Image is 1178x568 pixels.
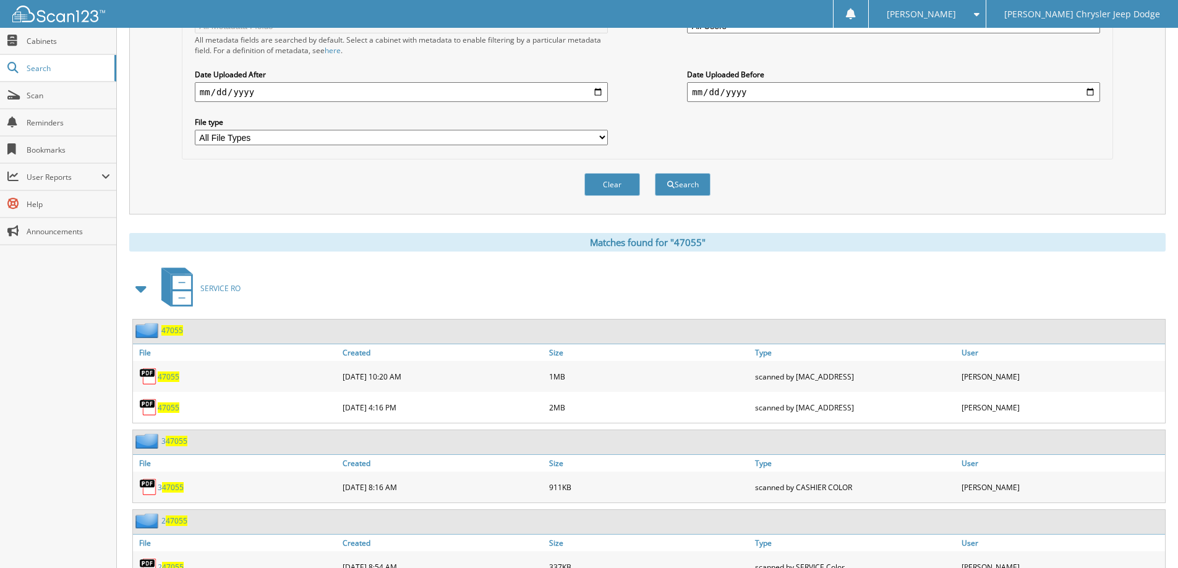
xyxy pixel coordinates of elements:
[752,364,958,389] div: scanned by [MAC_ADDRESS]
[546,364,753,389] div: 1MB
[12,6,105,22] img: scan123-logo-white.svg
[752,475,958,499] div: scanned by CASHIER COLOR
[166,515,187,526] span: 47055
[958,395,1165,420] div: [PERSON_NAME]
[161,325,183,336] a: 47055
[339,395,546,420] div: [DATE] 4:16 PM
[887,11,956,18] span: [PERSON_NAME]
[546,395,753,420] div: 2MB
[154,264,241,313] a: SERVICE RO
[195,35,608,56] div: All metadata fields are searched by default. Select a cabinet with metadata to enable filtering b...
[195,69,608,80] label: Date Uploaded After
[158,371,179,382] a: 47055
[135,513,161,528] img: folder2.png
[958,364,1165,389] div: [PERSON_NAME]
[27,90,110,101] span: Scan
[958,475,1165,499] div: [PERSON_NAME]
[752,395,958,420] div: scanned by [MAC_ADDRESS]
[546,535,753,551] a: Size
[339,364,546,389] div: [DATE] 10:20 AM
[195,117,608,127] label: File type
[135,433,161,449] img: folder2.png
[133,535,339,551] a: File
[958,344,1165,361] a: User
[546,475,753,499] div: 911KB
[339,455,546,472] a: Created
[27,117,110,128] span: Reminders
[27,226,110,237] span: Announcements
[339,535,546,551] a: Created
[135,323,161,338] img: folder2.png
[129,233,1166,252] div: Matches found for "47055"
[27,172,101,182] span: User Reports
[655,173,711,196] button: Search
[200,283,241,294] span: SERVICE RO
[584,173,640,196] button: Clear
[158,402,179,413] a: 47055
[27,36,110,46] span: Cabinets
[546,344,753,361] a: Size
[1116,509,1178,568] iframe: Chat Widget
[158,482,184,493] a: 347055
[27,199,110,210] span: Help
[166,436,187,446] span: 47055
[133,455,339,472] a: File
[752,344,958,361] a: Type
[195,82,608,102] input: start
[687,82,1100,102] input: end
[339,475,546,499] div: [DATE] 8:16 AM
[339,344,546,361] a: Created
[139,478,158,496] img: PDF.png
[752,535,958,551] a: Type
[752,455,958,472] a: Type
[687,69,1100,80] label: Date Uploaded Before
[139,367,158,386] img: PDF.png
[133,344,339,361] a: File
[546,455,753,472] a: Size
[162,482,184,493] span: 47055
[27,145,110,155] span: Bookmarks
[139,398,158,417] img: PDF.png
[958,455,1165,472] a: User
[161,515,187,526] a: 247055
[958,535,1165,551] a: User
[27,63,108,74] span: Search
[325,45,341,56] a: here
[161,436,187,446] a: 347055
[1004,11,1160,18] span: [PERSON_NAME] Chrysler Jeep Dodge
